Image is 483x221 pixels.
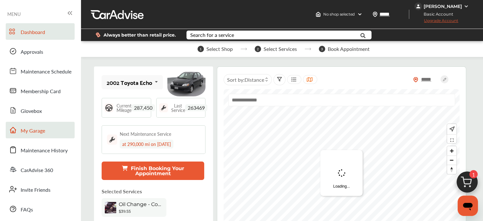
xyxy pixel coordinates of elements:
[120,131,171,137] div: Next Maintenance Service
[119,201,163,207] span: Oil Change - Conventional
[413,77,418,82] img: location_vector_orange.38f05af8.svg
[167,68,205,97] img: mobile_0593_st0640_046.jpg
[469,170,478,178] span: 1
[21,48,43,56] span: Approvals
[107,135,117,145] img: maintenance_logo
[198,46,204,52] span: 1
[414,3,422,10] img: jVpblrzwTbfkPYzPPzSLxeg0AAAAASUVORK5CYII=
[6,43,75,59] a: Approvals
[185,104,207,111] span: 263469
[7,11,21,17] span: MENU
[6,122,75,138] a: My Garage
[190,32,234,38] div: Search for a service
[131,104,155,111] span: 287,450
[6,102,75,119] a: Glovebox
[120,140,173,148] div: at 290,000 mi on [DATE]
[6,23,75,40] a: Dashboard
[447,146,456,155] button: Zoom in
[6,181,75,197] a: Invite Friends
[447,165,456,174] button: Reset bearing to north
[245,76,264,83] span: Distance
[414,18,458,26] span: Upgrade Account
[415,11,458,17] span: Basic Account
[316,12,321,17] img: header-home-logo.8d720a4f.svg
[159,103,168,112] img: maintenance_logo
[21,147,68,155] span: Maintenance History
[319,46,325,52] span: 3
[264,46,297,52] span: Select Services
[107,79,152,86] div: 2002 Toyota Echo
[464,4,469,9] img: WGsFRI8htEPBVLJbROoPRyZpYNWhNONpIPPETTm6eUC0GeLEiAAAAAElFTkSuQmCC
[104,33,176,37] span: Always better than retail price.
[357,12,362,17] img: header-down-arrow.9dd2ce7d.svg
[227,76,264,83] span: Sort by :
[171,103,185,112] span: Last Service
[21,87,61,96] span: Membership Card
[323,12,355,17] span: No shop selected
[102,162,204,180] button: Finish Booking Your Appointment
[255,46,261,52] span: 2
[117,103,131,112] span: Current Mileage
[6,63,75,79] a: Maintenance Schedule
[21,68,71,76] span: Maintenance Schedule
[102,188,142,195] p: Selected Services
[21,28,45,37] span: Dashboard
[6,82,75,99] a: Membership Card
[328,46,370,52] span: Book Appointment
[424,3,462,9] div: [PERSON_NAME]
[21,166,53,175] span: CarAdvise 360
[240,48,247,50] img: stepper-arrow.e24c07c6.svg
[21,186,50,194] span: Invite Friends
[119,209,131,214] b: $39.55
[21,206,33,214] span: FAQs
[458,196,478,216] iframe: Button to launch messaging window
[447,156,456,165] span: Zoom out
[448,126,455,133] img: recenter.ce011a49.svg
[104,103,113,112] img: steering_logo
[6,142,75,158] a: Maintenance History
[372,12,378,17] img: location_vector.a44bc228.svg
[6,161,75,178] a: CarAdvise 360
[447,155,456,165] button: Zoom out
[96,32,100,38] img: dollor_label_vector.a70140d1.svg
[409,10,409,19] img: header-divider.bc55588e.svg
[206,46,233,52] span: Select Shop
[305,48,311,50] img: stepper-arrow.e24c07c6.svg
[6,201,75,217] a: FAQs
[452,169,482,199] img: cart_icon.3d0951e8.svg
[21,107,42,115] span: Glovebox
[105,202,116,213] img: oil-change-thumb.jpg
[320,150,363,196] div: Loading...
[21,127,45,135] span: My Garage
